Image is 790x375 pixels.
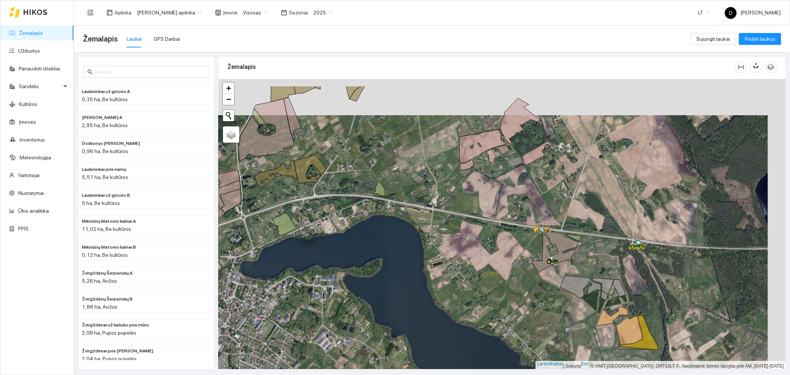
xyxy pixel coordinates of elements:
font: | Sukurta [563,364,581,369]
font: Žemalapis [227,63,256,70]
font: 2,08 ha, Pupos pupelės [82,330,136,336]
font: 2,04 ha, Pupos pupelės [82,356,137,362]
font: 11,02 ha, Be kultūros [82,226,131,232]
font: Žvirgždėnų Šerpenskų B [82,296,133,302]
a: Užduotys [18,48,40,54]
font: 1,88 ha, Avižos [82,304,117,310]
font: Sandėlis [19,83,39,89]
font: [PERSON_NAME] [740,10,781,16]
font: Laukai [127,36,142,42]
font: : [237,10,239,16]
font: Sujungti laukai [696,36,730,42]
font: + [226,83,231,93]
span: Žvirgždėnų Šerpenskų B [82,296,133,303]
font: 5,51 ha, Be kultūros [82,174,128,180]
font: Pridėti laukus [745,36,775,42]
font: 0,35 ha, Be kultūros [82,96,128,102]
a: Inventorius [20,137,45,143]
span: Doškonys Sabonienė B. [82,140,140,147]
a: Žemalapis [19,30,43,36]
a: Priartinti [223,83,234,94]
font: LT [698,10,703,16]
a: Įmonės [19,119,36,125]
span: Žvirgždėnų Šerpenskų A [82,270,133,277]
span: Žemalapis [83,33,118,45]
a: Nustatymai [18,190,44,196]
font: Įmonė [223,10,237,16]
span: parduotuvė [215,10,221,16]
a: Lankstinukas [537,361,563,366]
font: 5 ha, Be kultūros [82,200,120,206]
font: [PERSON_NAME] aplinka [137,10,195,16]
font: 0,12 ha, Be kultūros [82,252,128,258]
a: PPIS [18,226,29,232]
a: Vartotojai [18,172,40,178]
span: Mikniūnų Matonio kalnai A [82,218,136,225]
a: Panaudoti ištekliai [19,66,60,72]
span: Donato Klimkevičiaus aplinka [137,7,202,18]
span: Žvirgždėnai už keliuko prie mūro [82,322,149,329]
span: stulpelio plotis [736,64,747,70]
button: Sujungti laukai [690,33,736,45]
span: Laukininkai už griovio A [82,88,130,95]
span: Laukininkai prie namų [82,166,126,173]
button: stulpelio plotis [735,61,747,73]
font: | [590,361,591,366]
font: © HNIT-[GEOGRAPHIC_DATA]; ORT10LT ©, Nacionalinė žemės tarnyba prie AM, [DATE]-[DATE] [591,364,784,369]
font: Žvirgždėnai už keliuko prie mūro [82,322,149,328]
font: Mikniūnų Matonio kalnai A [82,219,136,224]
span: meniu sulankstymas [87,9,94,16]
span: Mikniūnų Matonio kalnai B [82,244,136,251]
font: Žvirgždėnai prie [PERSON_NAME] [82,348,153,354]
button: Pridėti laukus [739,33,781,45]
span: išdėstymas [107,10,113,16]
a: Ūkio analitika [18,208,49,214]
font: Laukininkai prie namų [82,167,126,172]
font: Sezonai [289,10,308,16]
span: Doškonys Sabonienė A [82,114,122,121]
input: Paieška [94,68,205,76]
a: Sujungti laukai [690,36,736,42]
font: 0,96 ha, Be kultūros [82,148,128,154]
button: meniu sulankstymas [83,5,98,20]
a: Sluoksniai [223,126,239,143]
span: kalendorius [281,10,287,16]
a: Atitolinti [223,94,234,105]
font: Žemalapis [83,34,118,43]
font: Laukininkai už griovio B [82,193,130,198]
font: Mikniūnų Matonio kalnai B [82,245,136,250]
font: 2,95 ha, Be kultūros [82,122,128,128]
span: 2025 [313,7,333,18]
font: − [226,94,231,104]
span: LT [698,7,710,18]
font: Žvirgždėnų Šerpenskų A [82,271,133,276]
span: Žvirgždėnai prie mūro Močiutės [82,348,153,355]
font: Laukininkai už griovio A [82,89,130,94]
font: D [729,10,733,16]
span: Laukininkai už griovio B [82,192,130,199]
a: Meteorologija [20,155,51,160]
a: Pridėti laukus [739,36,781,42]
font: GPS Darbai [154,36,180,42]
a: Esri [581,361,589,366]
span: Visosas [243,7,268,18]
font: 5,26 ha, Avižos [82,278,117,284]
font: Doškonys [PERSON_NAME] [82,141,140,146]
span: paieška [87,69,93,74]
font: [PERSON_NAME] A [82,115,122,120]
font: Aplinka [114,10,131,16]
font: : [131,10,133,16]
a: Kultūros [19,101,37,107]
button: Pradėti naują paiešką [223,110,234,121]
font: : [308,10,309,16]
font: Visosas [243,10,261,16]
